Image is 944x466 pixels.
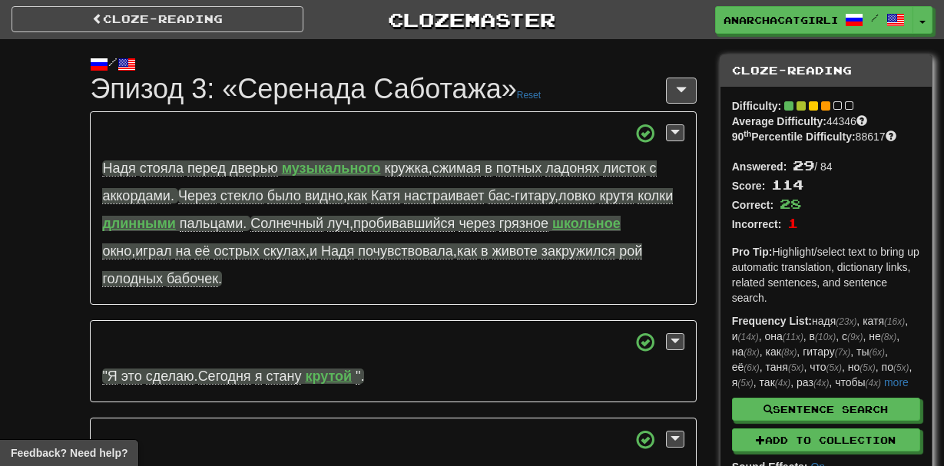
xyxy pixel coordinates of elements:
em: (11x) [783,332,803,342]
span: грязное [499,216,548,232]
em: (4x) [866,378,881,388]
span: ладонях [545,160,599,177]
span: голодных [102,271,163,287]
strong: Incorrect: [732,218,782,230]
span: животе [492,243,538,259]
em: (10x) [815,332,836,342]
div: Cloze-Reading [720,55,932,87]
span: её [194,243,210,259]
span: Сегодня [198,369,251,385]
em: (4x) [775,378,790,388]
span: ловко [558,188,595,204]
a: Reset [517,90,541,101]
em: (5x) [737,378,753,388]
span: на [175,243,190,259]
span: , , [178,188,673,204]
span: бас-гитару [488,188,555,204]
em: (23x) [836,316,856,327]
button: Sentence Search [732,398,920,421]
em: (6x) [744,362,759,373]
span: я [255,369,263,385]
strong: крутой [305,369,352,384]
div: 44346 [732,114,920,129]
span: кружка [385,160,429,177]
span: 29 [793,157,814,174]
em: (5x) [893,362,909,373]
span: как [457,243,477,259]
span: стояла [140,160,184,177]
span: сжимая [432,160,481,177]
span: 114 [771,176,803,193]
p: надя , катя , и , она , в , с , не , на , как , гитару , ты , её , таня , что , но , по , я , так... [732,313,920,390]
em: (6x) [869,347,885,358]
span: 1 [787,214,798,231]
span: . [102,369,305,385]
strong: школьное [552,216,621,231]
span: , , , . [102,243,642,287]
span: и [310,243,317,259]
em: (16x) [884,316,905,327]
span: "Я [102,369,117,385]
em: (8x) [881,332,896,342]
em: (5x) [788,362,803,373]
span: Солнечный [250,216,323,232]
div: / [90,55,696,74]
span: бабочек [167,271,218,287]
span: , . [102,160,656,204]
div: 88617 [732,129,920,144]
em: (4x) [813,378,829,388]
em: (9x) [847,332,863,342]
span: дверью [230,160,278,177]
span: 28 [780,195,801,212]
sup: th [744,129,751,138]
strong: Pro Tip: [732,246,773,258]
a: Cloze-Reading [12,6,303,32]
span: anarchacatgirlism [724,13,837,27]
span: пробивавшийся [353,216,455,232]
span: аккордами [102,188,171,204]
em: (8x) [744,347,759,358]
span: , [250,216,552,232]
span: скулах [263,243,306,259]
span: / [871,12,879,23]
span: это [121,369,142,385]
span: рой [619,243,642,259]
span: пальцами [180,216,243,232]
a: Clozemaster [326,6,618,33]
strong: Answered: [732,160,787,173]
button: Add to Collection [732,428,920,451]
span: острых [214,243,259,259]
strong: Correct: [732,199,773,211]
span: Через [178,188,217,204]
span: Катя [371,188,400,204]
strong: длинными [102,216,175,231]
span: луч [327,216,349,232]
span: перед [187,160,226,177]
span: с [650,160,657,177]
span: стекло [220,188,263,204]
em: (5x) [826,362,842,373]
span: Надя [321,243,354,259]
span: почувствовала [358,243,453,259]
span: через [459,216,495,232]
h1: Эпизод 3: «Серенада Саботажа» [90,74,696,104]
strong: музыкального [282,160,381,176]
span: крутя [599,188,634,204]
span: листок [603,160,646,177]
p: Highlight/select text to bring up automatic translation, dictionary links, related sentences, and... [732,244,920,306]
span: в [481,243,489,259]
span: сделаю [146,369,194,385]
span: Open feedback widget [11,445,128,461]
span: играл [135,243,171,259]
em: (5x) [860,362,875,373]
span: Надя [102,160,135,177]
span: окно [102,243,131,259]
span: видно [305,188,343,204]
span: стану [266,369,301,385]
strong: Frequency List: [732,315,812,327]
strong: Score: [732,180,766,192]
span: настраивает [404,188,484,204]
a: anarchacatgirlism / [715,6,913,34]
span: было [267,188,301,204]
a: more [884,376,909,388]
